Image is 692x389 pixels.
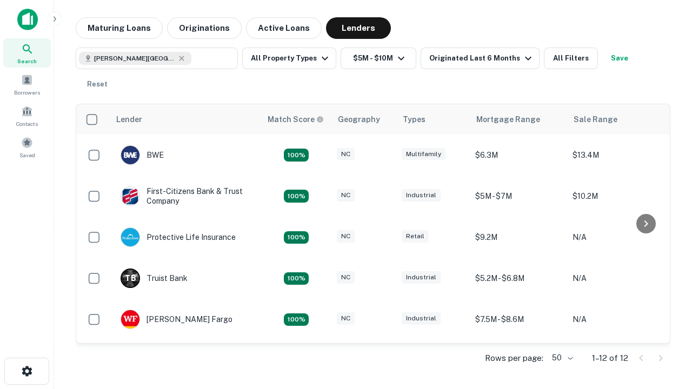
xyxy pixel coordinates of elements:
button: Originated Last 6 Months [421,48,540,69]
div: Mortgage Range [476,113,540,126]
div: NC [337,148,355,160]
th: Geography [331,104,396,135]
iframe: Chat Widget [638,268,692,320]
td: $6.3M [470,135,567,176]
td: $9.2M [470,217,567,258]
div: Sale Range [574,113,617,126]
div: Matching Properties: 2, hasApolloMatch: undefined [284,149,309,162]
a: Borrowers [3,70,51,99]
p: Rows per page: [485,352,543,365]
div: Geography [338,113,380,126]
p: 1–12 of 12 [592,352,628,365]
button: All Filters [544,48,598,69]
p: T B [125,273,136,284]
span: Search [17,57,37,65]
div: Capitalize uses an advanced AI algorithm to match your search with the best lender. The match sco... [268,113,324,125]
span: Borrowers [14,88,40,97]
div: Matching Properties: 2, hasApolloMatch: undefined [284,231,309,244]
div: 50 [548,350,575,366]
img: picture [121,146,139,164]
div: Industrial [402,312,441,325]
button: Lenders [326,17,391,39]
td: N/A [567,299,664,340]
td: N/A [567,340,664,381]
div: NC [337,312,355,325]
td: N/A [567,258,664,299]
th: Lender [110,104,261,135]
button: $5M - $10M [341,48,416,69]
img: picture [121,228,139,246]
td: $13.4M [567,135,664,176]
button: Active Loans [246,17,322,39]
div: Protective Life Insurance [121,227,236,247]
div: NC [337,189,355,202]
td: $7.5M - $8.6M [470,299,567,340]
div: First-citizens Bank & Trust Company [121,186,250,206]
a: Contacts [3,101,51,130]
span: [PERSON_NAME][GEOGRAPHIC_DATA], [GEOGRAPHIC_DATA] [94,53,175,63]
div: Types [403,113,425,126]
div: BWE [121,145,164,165]
div: Matching Properties: 2, hasApolloMatch: undefined [284,313,309,326]
td: N/A [567,217,664,258]
div: Matching Properties: 2, hasApolloMatch: undefined [284,190,309,203]
a: Search [3,38,51,68]
div: Industrial [402,189,441,202]
a: Saved [3,132,51,162]
div: NC [337,230,355,243]
td: $10.2M [567,176,664,217]
th: Sale Range [567,104,664,135]
button: Reset [80,73,115,95]
button: Maturing Loans [76,17,163,39]
img: picture [121,187,139,205]
img: capitalize-icon.png [17,9,38,30]
th: Capitalize uses an advanced AI algorithm to match your search with the best lender. The match sco... [261,104,331,135]
h6: Match Score [268,113,322,125]
div: Retail [402,230,429,243]
img: picture [121,310,139,328]
div: Industrial [402,271,441,284]
div: Truist Bank [121,269,188,288]
span: Saved [19,151,35,159]
div: [PERSON_NAME] Fargo [121,310,232,329]
div: Originated Last 6 Months [429,52,535,65]
th: Mortgage Range [470,104,567,135]
td: $8.8M [470,340,567,381]
th: Types [396,104,470,135]
span: Contacts [16,119,38,128]
button: Save your search to get updates of matches that match your search criteria. [602,48,637,69]
div: NC [337,271,355,284]
div: Lender [116,113,142,126]
td: $5.2M - $6.8M [470,258,567,299]
button: All Property Types [242,48,336,69]
div: Matching Properties: 3, hasApolloMatch: undefined [284,272,309,285]
button: Originations [167,17,242,39]
div: Multifamily [402,148,445,160]
td: $5M - $7M [470,176,567,217]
